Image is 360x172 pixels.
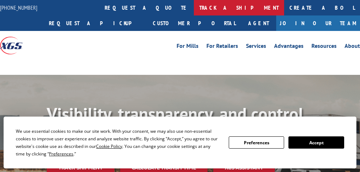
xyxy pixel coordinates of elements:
a: Request a pickup [44,15,147,31]
div: Cookie Consent Prompt [4,117,356,168]
a: About [345,43,360,51]
a: For Retailers [206,43,238,51]
button: Preferences [229,136,284,149]
a: Customer Portal [147,15,241,31]
span: Preferences [49,151,73,157]
a: Agent [241,15,276,31]
a: Advantages [274,43,304,51]
a: Resources [311,43,337,51]
a: For Mills [177,43,199,51]
a: Services [246,43,266,51]
div: We use essential cookies to make our site work. With your consent, we may also use non-essential ... [16,127,220,158]
button: Accept [288,136,344,149]
span: Cookie Policy [96,143,122,149]
b: Visibility, transparency, and control for your entire supply chain. [47,103,304,146]
a: Join Our Team [276,15,360,31]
